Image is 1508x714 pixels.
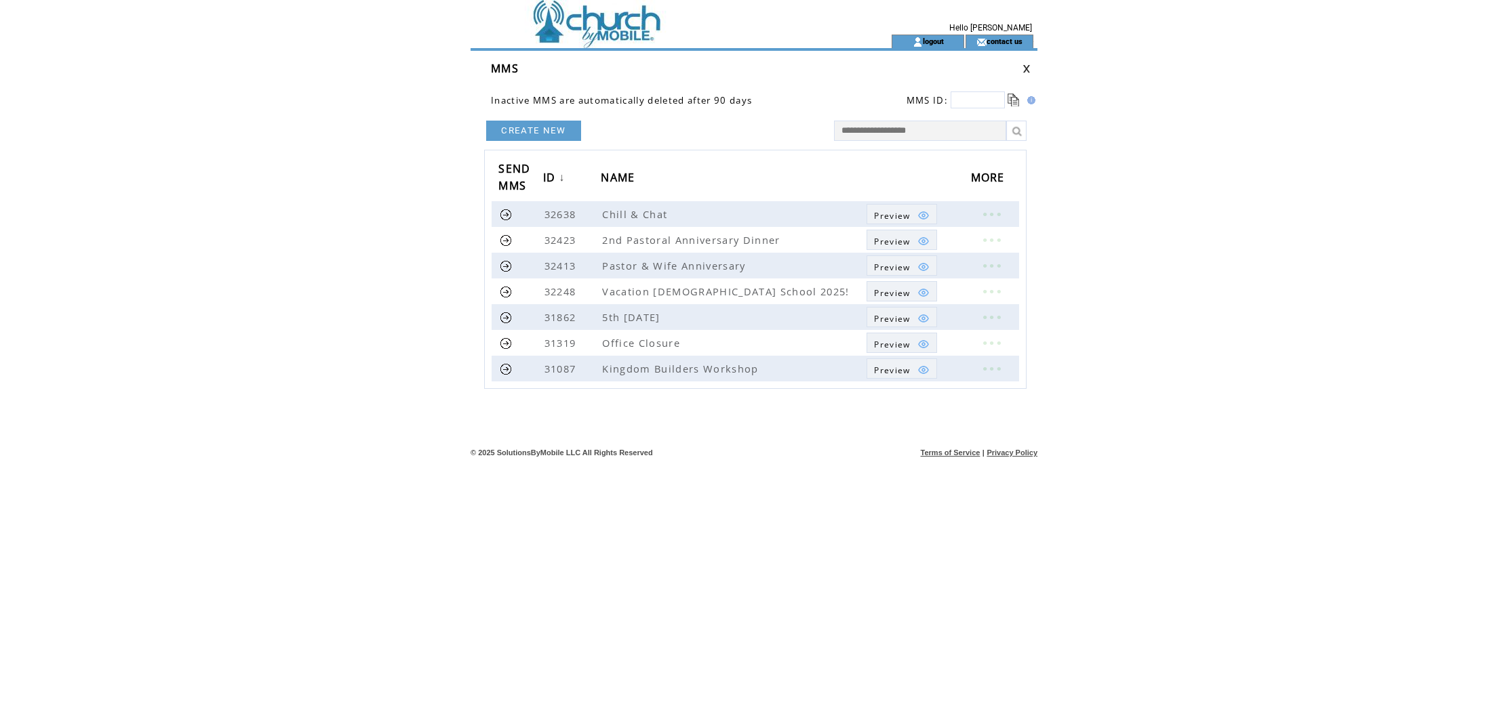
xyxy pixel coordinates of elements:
[544,207,580,221] span: 32638
[867,333,936,353] a: Preview
[913,37,923,47] img: account_icon.gif
[917,287,930,299] img: eye.png
[1023,96,1035,104] img: help.gif
[874,261,910,273] span: Show MMS preview
[491,94,752,106] span: Inactive MMS are automatically deleted after 90 days
[921,448,980,457] a: Terms of Service
[602,310,663,324] span: 5th [DATE]
[867,255,936,276] a: Preview
[867,204,936,224] a: Preview
[949,23,1032,33] span: Hello [PERSON_NAME]
[602,259,749,272] span: Pastor & Wife Anniversary
[601,166,641,191] a: NAME
[867,281,936,301] a: Preview
[917,209,930,222] img: eye.png
[602,362,761,375] span: Kingdom Builders Workshop
[917,261,930,273] img: eye.png
[486,121,581,141] a: CREATE NEW
[874,364,910,376] span: Show MMS preview
[874,339,910,350] span: Show MMS preview
[544,259,580,272] span: 32413
[987,37,1023,45] a: contact us
[544,310,580,324] span: 31862
[917,312,930,324] img: eye.png
[987,448,1037,457] a: Privacy Policy
[544,285,580,298] span: 32248
[917,364,930,376] img: eye.png
[983,448,985,457] span: |
[471,448,653,457] span: © 2025 SolutionsByMobile LLC All Rights Reserved
[874,236,910,247] span: Show MMS preview
[874,210,910,222] span: Show MMS preview
[971,167,1008,192] span: MORE
[602,207,671,221] span: Chill & Chat
[907,94,948,106] span: MMS ID:
[976,37,987,47] img: contact_us_icon.gif
[917,338,930,350] img: eye.png
[498,158,530,200] span: SEND MMS
[917,235,930,247] img: eye.png
[874,287,910,299] span: Show MMS preview
[867,230,936,250] a: Preview
[602,285,852,298] span: Vacation [DEMOGRAPHIC_DATA] School 2025!
[543,167,559,192] span: ID
[602,233,783,247] span: 2nd Pastoral Anniversary Dinner
[543,166,569,191] a: ID↓
[867,358,936,379] a: Preview
[867,307,936,327] a: Preview
[491,61,519,76] span: MMS
[601,167,638,192] span: NAME
[544,362,580,375] span: 31087
[923,37,944,45] a: logout
[602,336,683,350] span: Office Closure
[874,313,910,324] span: Show MMS preview
[544,233,580,247] span: 32423
[544,336,580,350] span: 31319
